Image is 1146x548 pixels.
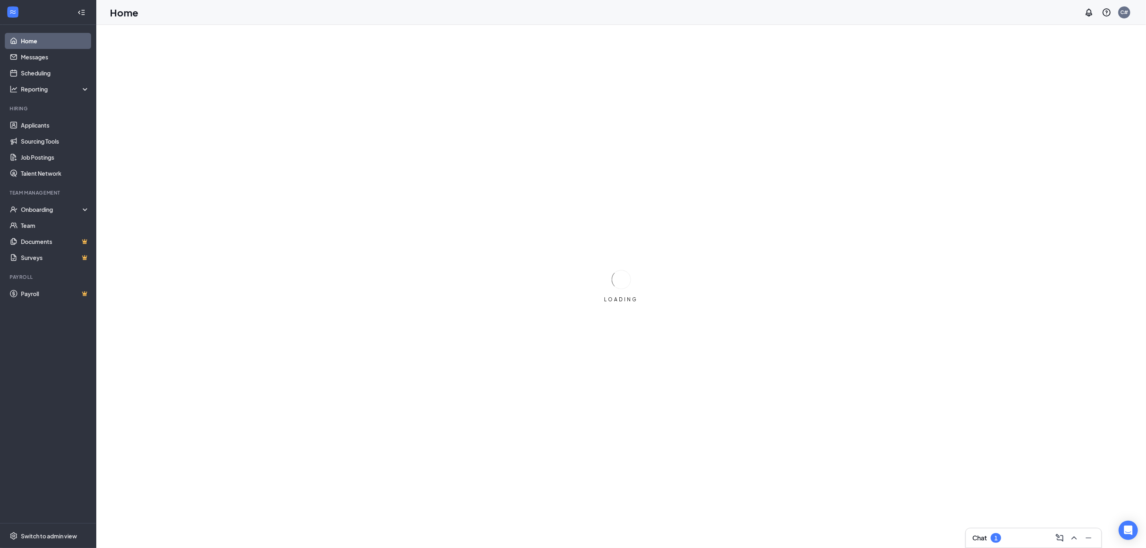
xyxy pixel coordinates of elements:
[77,8,85,16] svg: Collapse
[1119,521,1138,540] div: Open Intercom Messenger
[21,117,89,133] a: Applicants
[21,233,89,250] a: DocumentsCrown
[21,532,77,540] div: Switch to admin view
[1121,9,1128,16] div: C#
[1068,532,1081,544] button: ChevronUp
[21,205,83,213] div: Onboarding
[1082,532,1095,544] button: Minimize
[21,49,89,65] a: Messages
[972,534,987,542] h3: Chat
[10,85,18,93] svg: Analysis
[110,6,138,19] h1: Home
[1055,533,1065,543] svg: ComposeMessage
[10,532,18,540] svg: Settings
[10,205,18,213] svg: UserCheck
[1084,533,1093,543] svg: Minimize
[21,65,89,81] a: Scheduling
[21,133,89,149] a: Sourcing Tools
[1053,532,1066,544] button: ComposeMessage
[21,250,89,266] a: SurveysCrown
[21,149,89,165] a: Job Postings
[10,105,88,112] div: Hiring
[1069,533,1079,543] svg: ChevronUp
[21,85,90,93] div: Reporting
[1102,8,1112,17] svg: QuestionInfo
[21,165,89,181] a: Talent Network
[10,189,88,196] div: Team Management
[1084,8,1094,17] svg: Notifications
[994,535,998,542] div: 1
[9,8,17,16] svg: WorkstreamLogo
[21,33,89,49] a: Home
[601,296,641,303] div: LOADING
[21,286,89,302] a: PayrollCrown
[21,217,89,233] a: Team
[10,274,88,280] div: Payroll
